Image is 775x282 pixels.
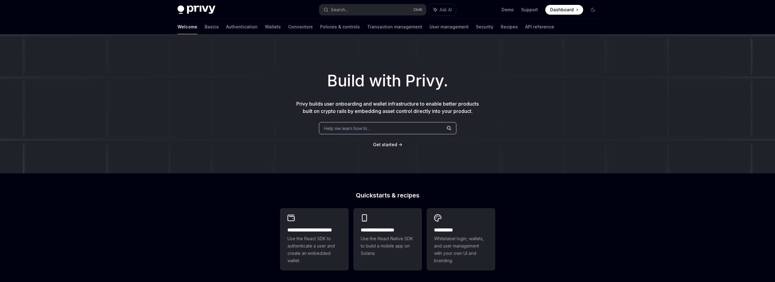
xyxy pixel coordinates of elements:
[320,20,360,34] a: Policies & controls
[319,4,426,15] button: Search...CtrlK
[331,6,348,13] div: Search...
[373,142,397,148] a: Get started
[324,125,371,132] span: Help me learn how to…
[430,20,469,34] a: User management
[429,4,456,15] button: Ask AI
[525,20,554,34] a: API reference
[501,20,518,34] a: Recipes
[476,20,493,34] a: Security
[265,20,281,34] a: Wallets
[588,5,598,15] button: Toggle dark mode
[177,5,215,14] img: dark logo
[373,142,397,147] span: Get started
[434,235,488,264] span: Whitelabel login, wallets, and user management with your own UI and branding.
[427,208,495,270] a: **** *****Whitelabel login, wallets, and user management with your own UI and branding.
[545,5,583,15] a: Dashboard
[521,7,538,13] a: Support
[353,208,422,270] a: **** **** **** ***Use the React Native SDK to build a mobile app on Solana.
[288,20,313,34] a: Connectors
[361,235,415,257] span: Use the React Native SDK to build a mobile app on Solana.
[367,20,422,34] a: Transaction management
[226,20,258,34] a: Authentication
[177,20,197,34] a: Welcome
[440,7,452,13] span: Ask AI
[287,235,341,264] span: Use the React SDK to authenticate a user and create an embedded wallet.
[205,20,219,34] a: Basics
[10,69,765,93] h1: Build with Privy.
[413,7,422,12] span: Ctrl K
[296,101,479,114] span: Privy builds user onboarding and wallet infrastructure to enable better products built on crypto ...
[550,7,574,13] span: Dashboard
[502,7,514,13] a: Demo
[280,192,495,198] h2: Quickstarts & recipes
